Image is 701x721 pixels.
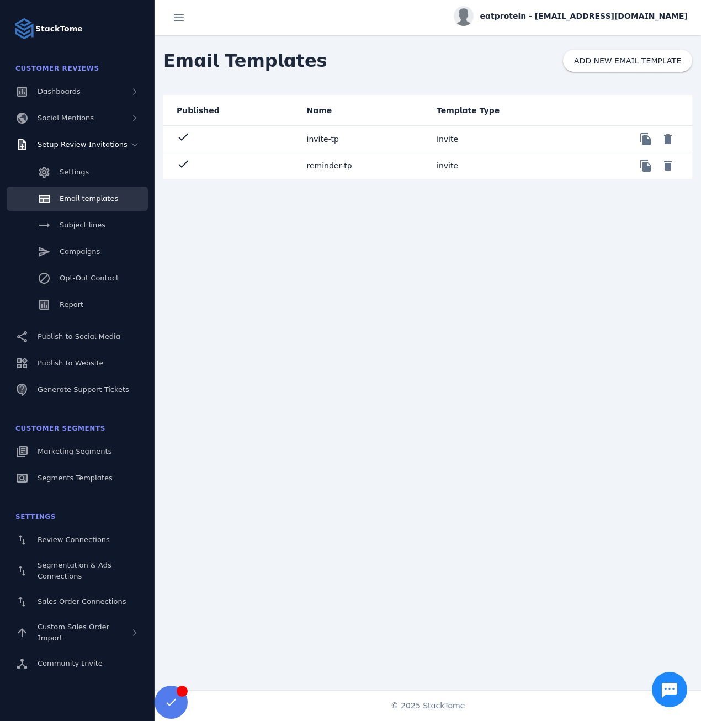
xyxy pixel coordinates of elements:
mat-header-cell: Name [298,95,428,126]
span: Review Connections [38,536,110,544]
span: Campaigns [60,247,100,256]
span: eatprotein - [EMAIL_ADDRESS][DOMAIN_NAME] [480,10,688,22]
span: Report [60,300,83,309]
img: profile.jpg [454,6,474,26]
a: Settings [7,160,148,184]
span: Dashboards [38,87,81,96]
span: Segmentation & Ads Connections [38,561,111,580]
mat-icon: check [177,157,190,171]
mat-cell: invite [428,152,558,179]
span: Customer Reviews [15,65,99,72]
a: Generate Support Tickets [7,378,148,402]
span: Settings [60,168,89,176]
span: Generate Support Tickets [38,385,129,394]
button: ADD NEW EMAIL TEMPLATE [563,50,692,72]
a: Publish to Social Media [7,325,148,349]
mat-header-cell: Template Type [428,95,558,126]
mat-cell: reminder-tp [298,152,428,179]
span: Email templates [60,194,118,203]
span: Sales Order Connections [38,597,126,606]
span: Settings [15,513,56,521]
span: Social Mentions [38,114,94,122]
a: Email templates [7,187,148,211]
a: Review Connections [7,528,148,552]
a: Segmentation & Ads Connections [7,554,148,587]
span: Marketing Segments [38,447,111,455]
a: Community Invite [7,651,148,676]
span: Subject lines [60,221,105,229]
mat-header-cell: Published [163,95,298,126]
a: Marketing Segments [7,439,148,464]
mat-cell: invite [428,126,558,152]
a: Report [7,293,148,317]
span: Custom Sales Order Import [38,623,109,642]
a: Campaigns [7,240,148,264]
span: Community Invite [38,659,103,667]
a: Publish to Website [7,351,148,375]
a: Sales Order Connections [7,590,148,614]
span: Publish to Website [38,359,103,367]
mat-cell: invite-tp [298,126,428,152]
a: Subject lines [7,213,148,237]
span: ADD NEW EMAIL TEMPLATE [574,57,681,65]
span: Segments Templates [38,474,113,482]
span: Customer Segments [15,425,105,432]
a: Opt-Out Contact [7,266,148,290]
span: Opt-Out Contact [60,274,119,282]
span: Email Templates [155,39,336,83]
img: Logo image [13,18,35,40]
span: Setup Review Invitations [38,140,128,149]
mat-icon: check [177,130,190,144]
span: Publish to Social Media [38,332,120,341]
span: © 2025 StackTome [391,700,465,712]
strong: StackTome [35,23,83,35]
a: Segments Templates [7,466,148,490]
button: eatprotein - [EMAIL_ADDRESS][DOMAIN_NAME] [454,6,688,26]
